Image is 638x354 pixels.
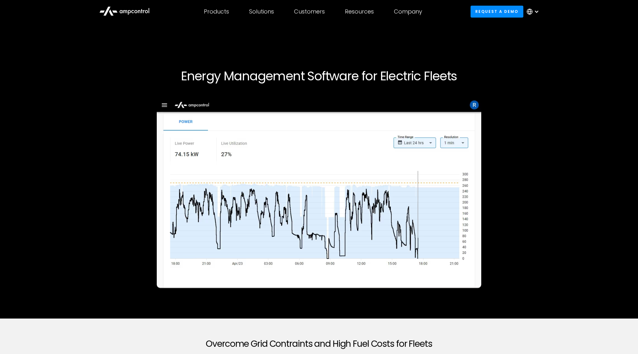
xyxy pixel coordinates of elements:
div: Resources [345,8,374,15]
a: Request a demo [471,6,523,17]
div: Customers [294,8,325,15]
div: Company [394,8,422,15]
img: Ampcontrol Energy Management Software for Efficient EV optimization [157,99,482,288]
div: Solutions [249,8,274,15]
div: Products [204,8,229,15]
h2: Overcome Grid Contraints and High Fuel Costs for Fleets [153,339,485,349]
h1: Energy Management Software for Electric Fleets [128,68,510,83]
